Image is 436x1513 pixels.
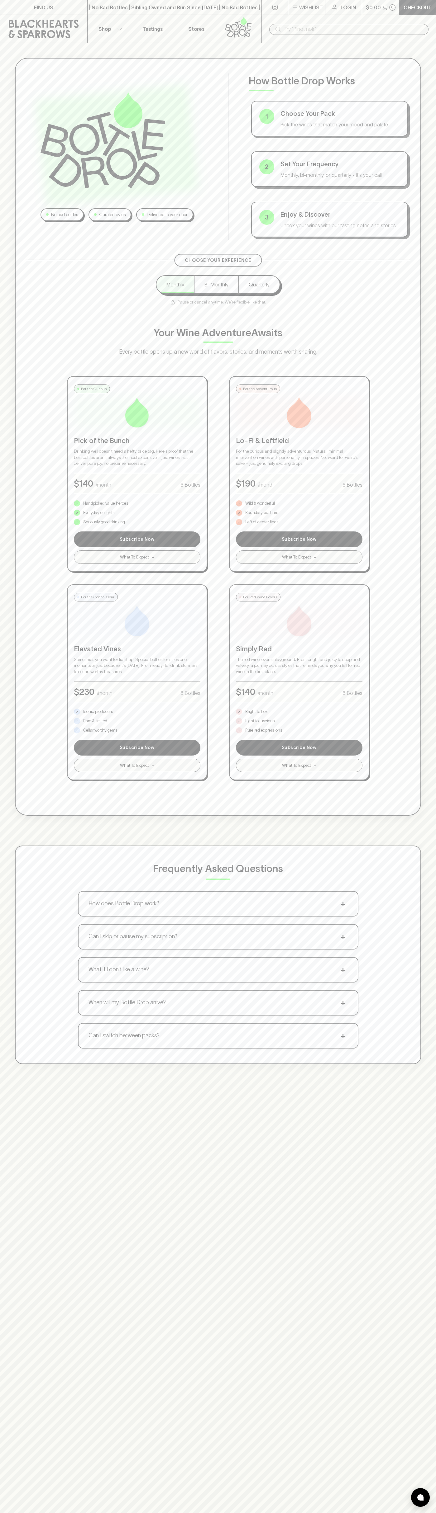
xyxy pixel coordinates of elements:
[153,861,283,876] p: Frequently Asked Questions
[249,73,411,88] p: How Bottle Drop Works
[81,386,107,392] p: For the Curious
[83,500,128,507] p: Handpicked value heroes
[74,657,200,675] p: Sometimes you want to dial it up. Special bottles for milestone moments or just because it's [DAT...
[343,481,362,488] p: 6 Bottles
[89,899,159,908] p: How does Bottle Drop work?
[175,15,218,43] a: Stores
[236,644,362,654] p: Simply Red
[74,477,93,490] p: $ 140
[89,932,177,941] p: Can I skip or pause my subscription?
[151,762,154,769] span: +
[74,644,200,654] p: Elevated Vines
[41,92,165,188] img: Bottle Drop
[74,740,200,756] button: Subscribe Now
[284,24,424,34] input: Try "Pinot noir"
[180,481,200,488] p: 6 Bottles
[83,519,125,525] p: Seriously good drinking
[366,4,381,11] p: $0.00
[251,327,282,338] span: Awaits
[96,481,111,488] p: /month
[236,531,362,547] button: Subscribe Now
[258,689,273,697] p: /month
[236,657,362,675] p: The red wine lover's playground. From bright and juicy to deep and velvety, a journey across styl...
[185,257,251,264] p: Choose Your Experience
[131,15,175,43] a: Tastings
[194,276,238,293] button: Bi-Monthly
[338,932,348,941] span: +
[314,554,316,560] span: +
[238,276,280,293] button: Quarterly
[156,276,194,293] button: Monthly
[93,348,343,356] p: Every bottle opens up a new world of flavors, stories, and moments worth sharing.
[417,1494,424,1501] img: bubble-icon
[81,594,114,600] p: For the Connoisseur
[280,222,400,229] p: Unbox your wines with our tasting notes and stories
[236,550,362,564] button: What To Expect+
[284,605,315,636] img: Simply Red
[83,510,114,516] p: Everyday delights
[79,958,358,982] button: What if I don't like a wine?+
[88,15,131,43] button: Shop
[180,689,200,697] p: 6 Bottles
[236,685,255,698] p: $ 140
[259,159,274,174] div: 2
[122,605,153,636] img: Elevated Vines
[188,25,204,33] p: Stores
[245,510,278,516] p: Boundary pushers
[245,709,269,715] p: Bright to bold
[245,519,278,525] p: Left of center finds
[258,481,274,488] p: /month
[282,554,311,560] span: What To Expect
[404,4,432,11] p: Checkout
[245,500,275,507] p: Wild & wonderful
[391,6,394,9] p: 0
[280,121,400,128] p: Pick the wines that match your mood and palate
[89,998,166,1007] p: When will my Bottle Drop arrive?
[74,448,200,467] p: Drinking well doesn't need a hefty price tag. Here's proof that the best bottles aren't always th...
[74,436,200,446] p: Pick of the Bunch
[243,594,277,600] p: For Red Wine Lovers
[74,685,94,698] p: $ 230
[259,210,274,225] div: 3
[79,1024,358,1048] button: Can I switch between packs?+
[243,386,277,392] p: For the Adventurous
[259,109,274,124] div: 1
[236,436,362,446] p: Lo-Fi & Leftfield
[143,25,163,33] p: Tastings
[83,718,107,724] p: Rare & limited
[299,4,323,11] p: Wishlist
[338,998,348,1007] span: +
[120,762,149,769] span: What To Expect
[34,4,53,11] p: FIND US
[74,550,200,564] button: What To Expect+
[236,759,362,772] button: What To Expect+
[79,892,358,916] button: How does Bottle Drop work?+
[51,211,78,218] p: No bad bottles
[151,554,154,560] span: +
[83,727,117,733] p: Cellar worthy gems
[245,718,275,724] p: Light to luscious
[280,171,400,179] p: Monthly, bi-monthly, or quarterly - it's your call
[236,448,362,467] p: For the curious and slightly adventurous. Natural, minimal intervention wines with personality in...
[89,965,149,974] p: What if I don't like a wine?
[79,991,358,1015] button: When will my Bottle Drop arrive?+
[245,727,282,733] p: Pure red expressions
[97,689,113,697] p: /month
[89,1031,160,1040] p: Can I switch between packs?
[122,397,153,428] img: Pick of the Bunch
[280,210,400,219] p: Enjoy & Discover
[147,211,188,218] p: Delivered to your door
[282,762,311,769] span: What To Expect
[280,109,400,118] p: Choose Your Pack
[99,211,126,218] p: Curated by us
[79,925,358,949] button: Can I skip or pause my subscription?+
[343,689,362,697] p: 6 Bottles
[314,762,316,769] span: +
[338,899,348,908] span: +
[236,740,362,756] button: Subscribe Now
[170,299,266,305] p: Pause or cancel anytime. We're flexible like that.
[98,25,111,33] p: Shop
[74,759,200,772] button: What To Expect+
[236,477,256,490] p: $ 190
[154,325,282,340] p: Your Wine Adventure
